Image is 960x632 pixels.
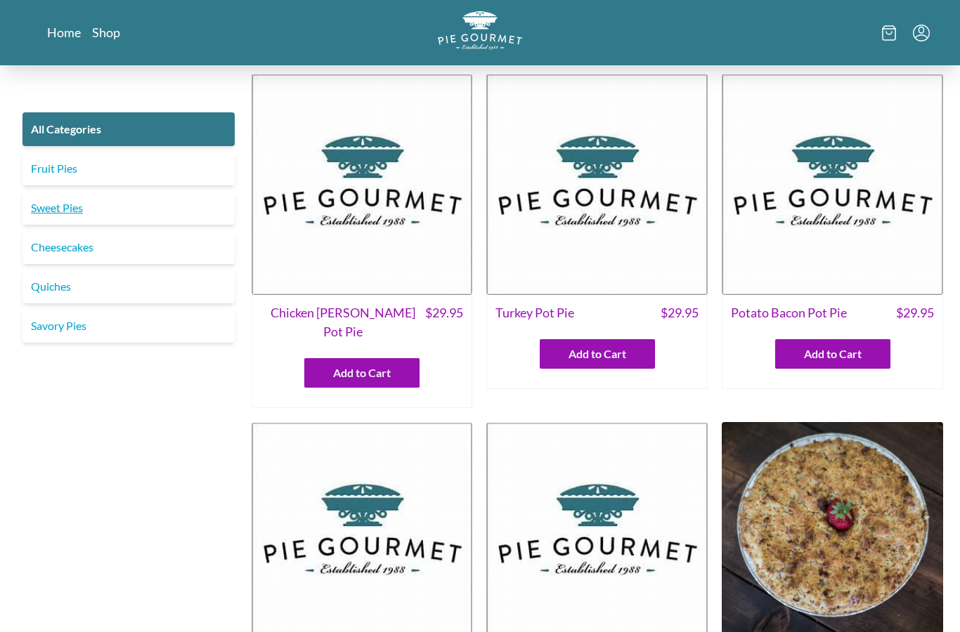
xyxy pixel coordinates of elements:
a: Shop [92,24,120,41]
img: Potato Bacon Pot Pie [722,74,943,295]
span: Add to Cart [333,364,391,381]
span: Potato Bacon Pot Pie [731,303,847,322]
img: Chicken Curry Pot Pie [252,74,473,295]
button: Add to Cart [304,358,420,388]
span: $ 29.95 [896,303,934,322]
span: $ 29.95 [425,303,463,341]
span: Add to Cart [569,345,626,362]
button: Add to Cart [540,339,655,369]
a: Fruit Pies [22,152,235,185]
img: Turkey Pot Pie [486,74,708,295]
a: Quiches [22,270,235,303]
button: Menu [913,25,930,41]
a: Cheesecakes [22,230,235,264]
button: Add to Cart [775,339,890,369]
img: logo [438,11,522,50]
a: Home [47,24,81,41]
a: Logo [438,11,522,54]
a: All Categories [22,112,235,146]
a: Savory Pies [22,309,235,343]
span: $ 29.95 [661,303,699,322]
span: Chicken [PERSON_NAME] Pot Pie [261,303,426,341]
a: Sweet Pies [22,191,235,225]
span: Turkey Pot Pie [495,303,574,322]
span: Add to Cart [804,345,862,362]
